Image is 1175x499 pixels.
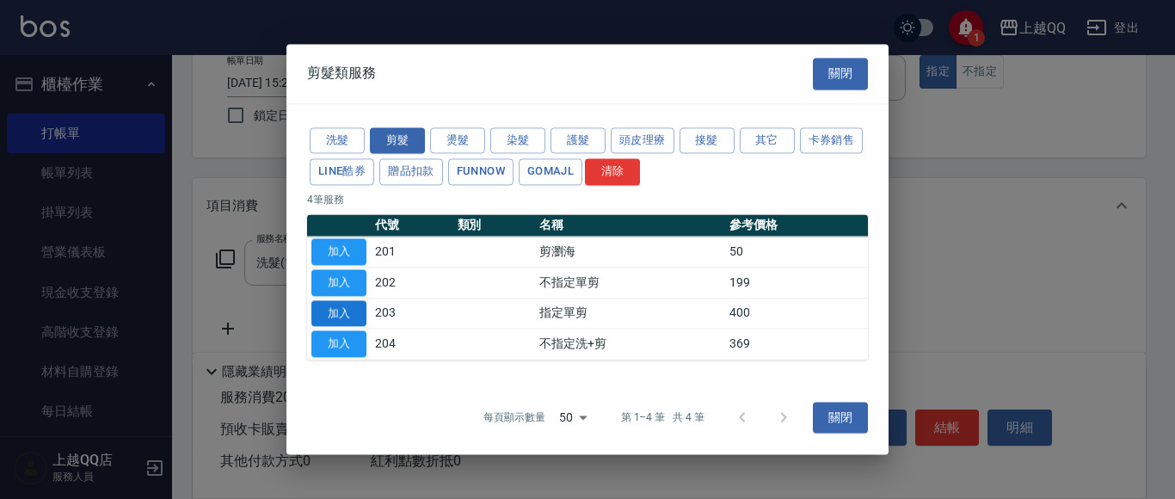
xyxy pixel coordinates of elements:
[370,127,425,154] button: 剪髮
[725,298,868,329] td: 400
[371,329,453,360] td: 204
[725,237,868,268] td: 50
[740,127,795,154] button: 其它
[307,65,376,83] span: 剪髮類服務
[310,159,374,186] button: LINE酷券
[535,237,725,268] td: 剪瀏海
[311,331,366,358] button: 加入
[448,159,514,186] button: FUNNOW
[535,214,725,237] th: 名稱
[551,127,606,154] button: 護髮
[680,127,735,154] button: 接髮
[725,268,868,299] td: 199
[311,269,366,296] button: 加入
[371,268,453,299] td: 202
[519,159,582,186] button: GOMAJL
[621,410,704,426] p: 第 1–4 筆 共 4 筆
[483,410,545,426] p: 每頁顯示數量
[371,214,453,237] th: 代號
[310,127,365,154] button: 洗髮
[611,127,674,154] button: 頭皮理療
[813,58,868,89] button: 關閉
[535,329,725,360] td: 不指定洗+剪
[371,298,453,329] td: 203
[453,214,536,237] th: 類別
[311,300,366,327] button: 加入
[379,159,443,186] button: 贈品扣款
[535,298,725,329] td: 指定單剪
[552,394,594,440] div: 50
[371,237,453,268] td: 201
[725,329,868,360] td: 369
[725,214,868,237] th: 參考價格
[490,127,545,154] button: 染髮
[307,192,868,207] p: 4 筆服務
[535,268,725,299] td: 不指定單剪
[813,402,868,434] button: 關閉
[430,127,485,154] button: 燙髮
[311,238,366,265] button: 加入
[585,159,640,186] button: 清除
[800,127,864,154] button: 卡券銷售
